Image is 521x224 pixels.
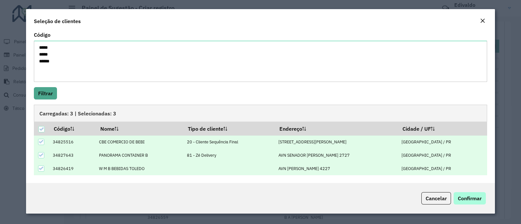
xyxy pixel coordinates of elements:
[478,17,487,25] button: Close
[49,149,96,162] td: 34827643
[480,18,485,23] em: Fechar
[49,136,96,149] td: 34825516
[34,31,50,39] label: Código
[421,192,451,204] button: Cancelar
[275,122,398,135] th: Endereço
[96,149,184,162] td: PANORAMA CONTAINER B
[184,136,275,149] td: 20 - Cliente Sequência Final
[454,192,486,204] button: Confirmar
[49,162,96,175] td: 34826419
[49,122,96,135] th: Código
[96,136,184,149] td: CBE COMERCIO DE BEBI
[275,136,398,149] td: [STREET_ADDRESS][PERSON_NAME]
[275,162,398,175] td: AVN [PERSON_NAME] 4227
[426,195,447,202] span: Cancelar
[96,122,184,135] th: Nome
[275,149,398,162] td: AVN SENADOR [PERSON_NAME] 2727
[184,122,275,135] th: Tipo de cliente
[34,17,81,25] h4: Seleção de clientes
[184,149,275,162] td: 81 - Zé Delivery
[458,195,482,202] span: Confirmar
[96,162,184,175] td: W M B BEBIDAS TOLEDO
[34,87,57,99] button: Filtrar
[398,122,487,135] th: Cidade / UF
[34,105,487,122] div: Carregadas: 3 | Selecionadas: 3
[398,136,487,149] td: [GEOGRAPHIC_DATA] / PR
[398,162,487,175] td: [GEOGRAPHIC_DATA] / PR
[398,149,487,162] td: [GEOGRAPHIC_DATA] / PR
